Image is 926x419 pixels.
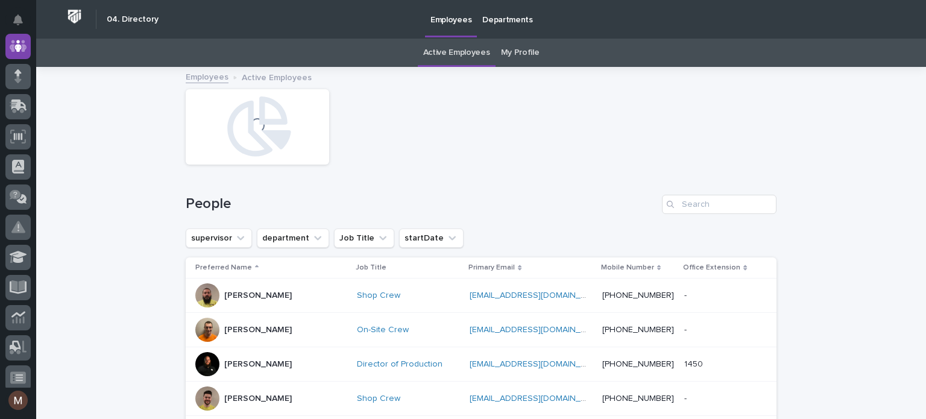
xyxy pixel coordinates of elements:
button: Job Title [334,228,394,248]
a: Director of Production [357,359,443,370]
button: startDate [399,228,464,248]
a: Shop Crew [357,291,400,301]
img: Workspace Logo [63,5,86,28]
p: [PERSON_NAME] [224,325,292,335]
a: [PHONE_NUMBER] [602,326,674,334]
p: Active Employees [242,70,312,83]
p: 1450 [684,357,705,370]
a: [EMAIL_ADDRESS][DOMAIN_NAME] [470,326,606,334]
a: [PHONE_NUMBER] [602,360,674,368]
a: Active Employees [423,39,490,67]
p: Primary Email [468,261,515,274]
a: [PHONE_NUMBER] [602,394,674,403]
a: On-Site Crew [357,325,409,335]
button: users-avatar [5,388,31,413]
a: Shop Crew [357,394,400,404]
a: [EMAIL_ADDRESS][DOMAIN_NAME] [470,291,606,300]
h1: People [186,195,657,213]
p: [PERSON_NAME] [224,394,292,404]
button: supervisor [186,228,252,248]
tr: [PERSON_NAME]On-Site Crew [EMAIL_ADDRESS][DOMAIN_NAME] [PHONE_NUMBER]-- [186,313,776,347]
p: [PERSON_NAME] [224,291,292,301]
p: Mobile Number [601,261,654,274]
a: Employees [186,69,228,83]
a: My Profile [501,39,540,67]
tr: [PERSON_NAME]Shop Crew [EMAIL_ADDRESS][DOMAIN_NAME] [PHONE_NUMBER]-- [186,279,776,313]
p: - [684,323,689,335]
p: Office Extension [683,261,740,274]
p: Job Title [356,261,386,274]
p: - [684,391,689,404]
input: Search [662,195,776,214]
a: [EMAIL_ADDRESS][DOMAIN_NAME] [470,394,606,403]
a: [EMAIL_ADDRESS][DOMAIN_NAME] [470,360,606,368]
button: Notifications [5,7,31,33]
h2: 04. Directory [107,14,159,25]
a: [PHONE_NUMBER] [602,291,674,300]
p: - [684,288,689,301]
div: Notifications [15,14,31,34]
tr: [PERSON_NAME]Director of Production [EMAIL_ADDRESS][DOMAIN_NAME] [PHONE_NUMBER]14501450 [186,347,776,382]
p: [PERSON_NAME] [224,359,292,370]
p: Preferred Name [195,261,252,274]
button: department [257,228,329,248]
tr: [PERSON_NAME]Shop Crew [EMAIL_ADDRESS][DOMAIN_NAME] [PHONE_NUMBER]-- [186,382,776,416]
